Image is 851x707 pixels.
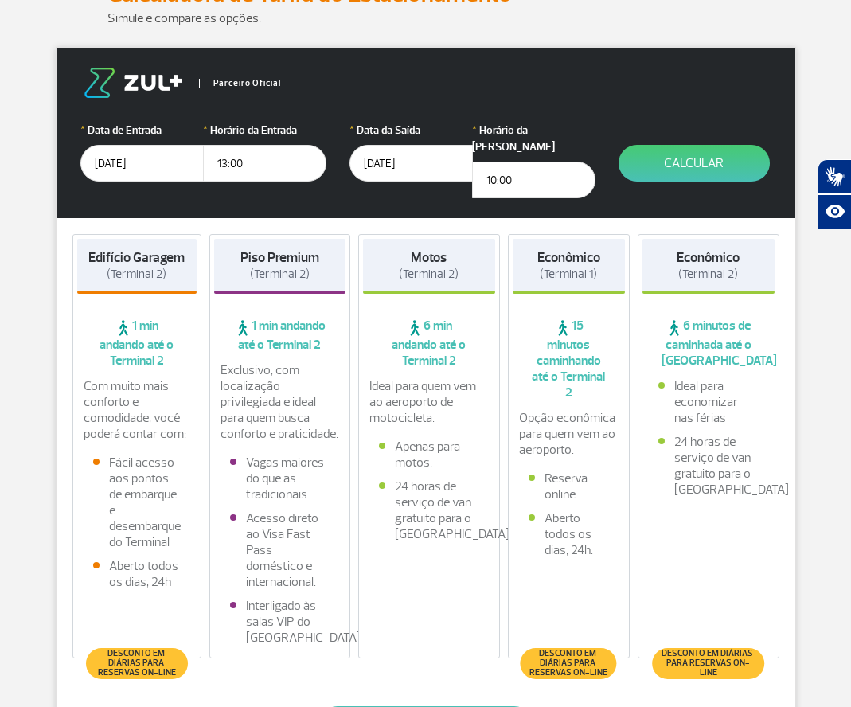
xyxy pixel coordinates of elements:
input: dd/mm/aaaa [80,145,204,182]
li: Fácil acesso aos pontos de embarque e desembarque do Terminal [93,455,181,550]
li: Interligado às salas VIP do [GEOGRAPHIC_DATA]. [230,598,330,646]
strong: Econômico [677,249,740,266]
li: Acesso direto ao Visa Fast Pass doméstico e internacional. [230,510,330,590]
li: Apenas para motos. [379,439,479,471]
span: (Terminal 2) [678,267,738,282]
span: (Terminal 2) [250,267,310,282]
span: (Terminal 2) [399,267,459,282]
input: hh:mm [472,162,595,198]
span: Desconto em diárias para reservas on-line [94,649,180,678]
li: Aberto todos os dias, 24h [93,558,181,590]
li: 24 horas de serviço de van gratuito para o [GEOGRAPHIC_DATA] [658,434,759,498]
span: Parceiro Oficial [199,79,281,88]
img: logo-zul.png [80,68,185,98]
li: Reserva online [529,471,609,502]
span: (Terminal 2) [107,267,166,282]
p: Ideal para quem vem ao aeroporto de motocicleta. [369,378,489,426]
strong: Motos [411,249,447,266]
label: Horário da [PERSON_NAME] [472,122,595,155]
span: 15 minutos caminhando até o Terminal 2 [513,318,625,400]
span: 6 min andando até o Terminal 2 [363,318,495,369]
input: hh:mm [203,145,326,182]
p: Opção econômica para quem vem ao aeroporto. [519,410,619,458]
span: Desconto em diárias para reservas on-line [529,649,609,678]
strong: Piso Premium [240,249,319,266]
li: Aberto todos os dias, 24h. [529,510,609,558]
p: Com muito mais conforto e comodidade, você poderá contar com: [84,378,190,442]
button: Calcular [619,145,770,182]
span: 1 min andando até o Terminal 2 [77,318,197,369]
p: Simule e compare as opções. [107,9,744,28]
button: Abrir tradutor de língua de sinais. [818,159,851,194]
button: Abrir recursos assistivos. [818,194,851,229]
div: Plugin de acessibilidade da Hand Talk. [818,159,851,229]
li: Vagas maiores do que as tradicionais. [230,455,330,502]
label: Horário da Entrada [203,122,326,139]
span: (Terminal 1) [540,267,597,282]
strong: Edifício Garagem [88,249,185,266]
li: 24 horas de serviço de van gratuito para o [GEOGRAPHIC_DATA] [379,478,479,542]
label: Data da Saída [349,122,473,139]
span: Desconto em diárias para reservas on-line [660,649,755,678]
span: 1 min andando até o Terminal 2 [214,318,346,353]
li: Ideal para economizar nas férias [658,378,759,426]
p: Exclusivo, com localização privilegiada e ideal para quem busca conforto e praticidade. [221,362,340,442]
input: dd/mm/aaaa [349,145,473,182]
span: 6 minutos de caminhada até o [GEOGRAPHIC_DATA] [642,318,775,369]
label: Data de Entrada [80,122,204,139]
strong: Econômico [537,249,600,266]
